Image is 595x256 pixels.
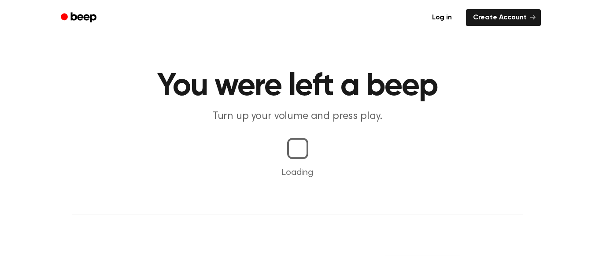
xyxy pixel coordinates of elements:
a: Create Account [466,9,541,26]
a: Beep [55,9,104,26]
p: Turn up your volume and press play. [129,109,467,124]
h1: You were left a beep [72,70,523,102]
a: Log in [423,7,461,28]
p: Loading [11,166,584,179]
